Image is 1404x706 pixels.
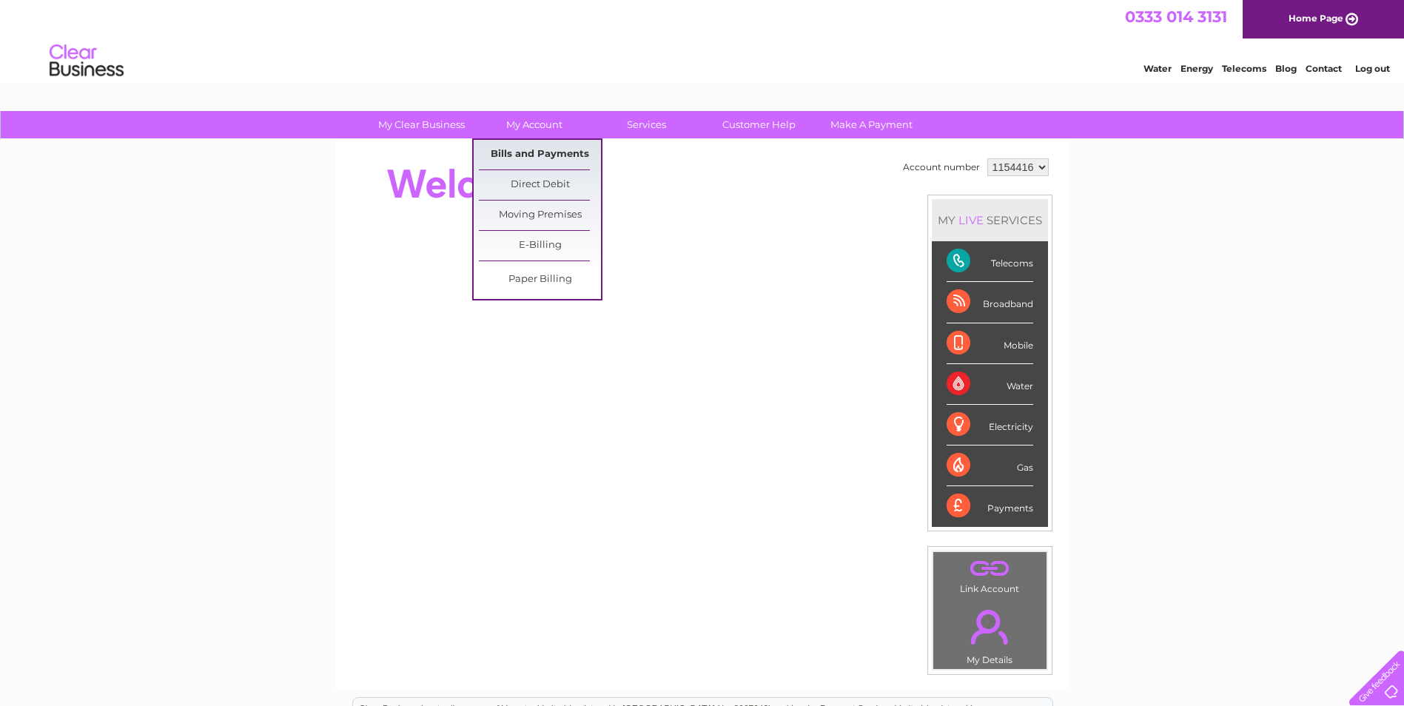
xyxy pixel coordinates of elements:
[1275,63,1297,74] a: Blog
[49,38,124,84] img: logo.png
[479,170,601,200] a: Direct Debit
[899,155,984,180] td: Account number
[1306,63,1342,74] a: Contact
[947,323,1033,364] div: Mobile
[947,446,1033,486] div: Gas
[360,111,483,138] a: My Clear Business
[955,213,987,227] div: LIVE
[479,265,601,295] a: Paper Billing
[1222,63,1266,74] a: Telecoms
[933,551,1047,598] td: Link Account
[933,597,1047,670] td: My Details
[585,111,708,138] a: Services
[810,111,933,138] a: Make A Payment
[698,111,820,138] a: Customer Help
[937,601,1043,653] a: .
[947,405,1033,446] div: Electricity
[1180,63,1213,74] a: Energy
[932,199,1048,241] div: MY SERVICES
[1355,63,1390,74] a: Log out
[947,486,1033,526] div: Payments
[947,282,1033,323] div: Broadband
[1125,7,1227,26] a: 0333 014 3131
[1143,63,1172,74] a: Water
[353,8,1052,72] div: Clear Business is a trading name of Verastar Limited (registered in [GEOGRAPHIC_DATA] No. 3667643...
[479,231,601,260] a: E-Billing
[937,556,1043,582] a: .
[479,201,601,230] a: Moving Premises
[947,241,1033,282] div: Telecoms
[473,111,595,138] a: My Account
[947,364,1033,405] div: Water
[479,140,601,169] a: Bills and Payments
